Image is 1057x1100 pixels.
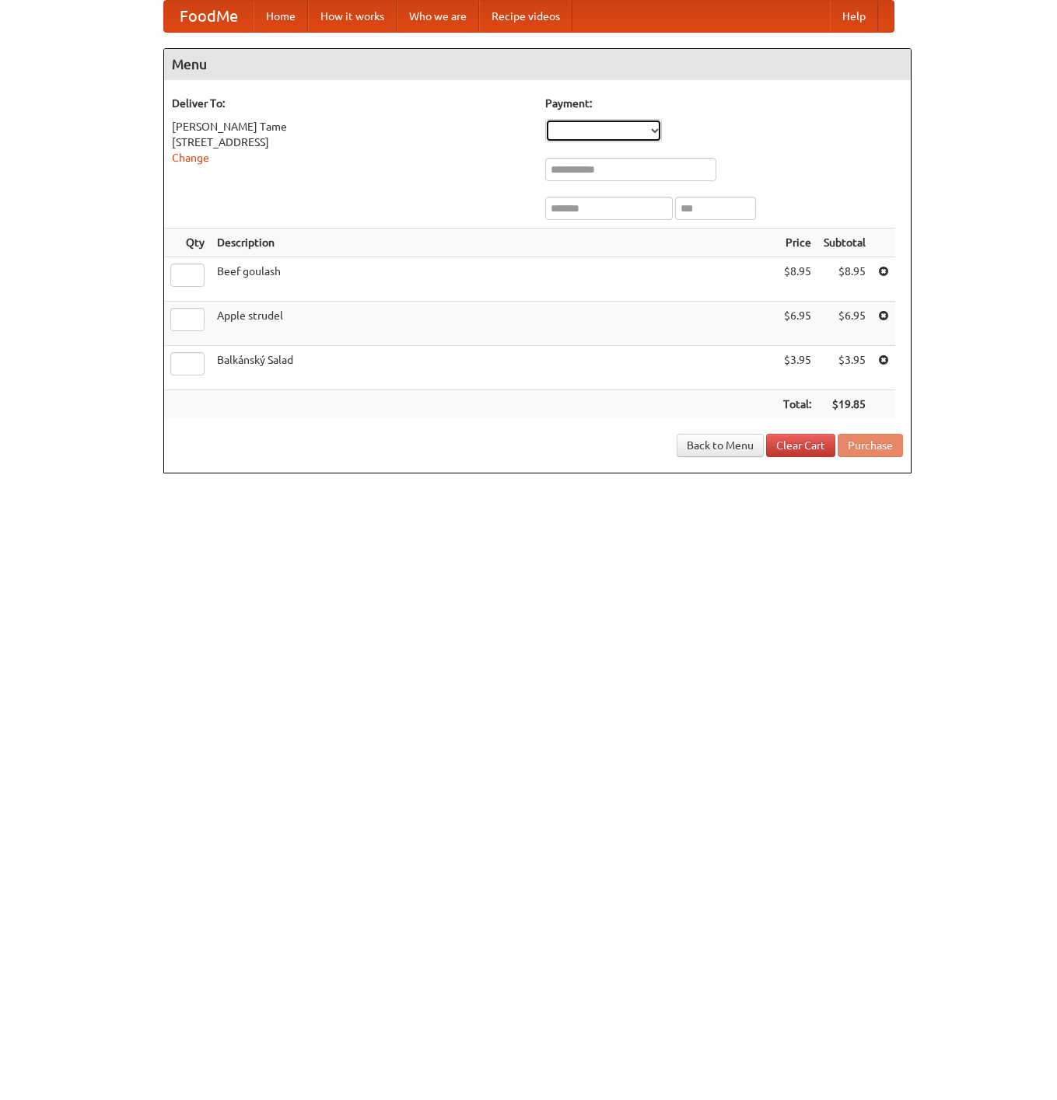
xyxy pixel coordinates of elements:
th: Total: [777,390,817,419]
h5: Payment: [545,96,903,111]
td: $3.95 [777,346,817,390]
a: Home [254,1,308,32]
th: Price [777,229,817,257]
th: Description [211,229,777,257]
td: Apple strudel [211,302,777,346]
a: Back to Menu [677,434,764,457]
td: $3.95 [817,346,872,390]
div: [STREET_ADDRESS] [172,134,530,150]
a: Recipe videos [479,1,572,32]
td: $8.95 [817,257,872,302]
h4: Menu [164,49,911,80]
td: Beef goulash [211,257,777,302]
th: Subtotal [817,229,872,257]
a: Change [172,152,209,164]
div: [PERSON_NAME] Tame [172,119,530,134]
a: Clear Cart [766,434,835,457]
th: Qty [164,229,211,257]
td: $6.95 [817,302,872,346]
h5: Deliver To: [172,96,530,111]
a: How it works [308,1,397,32]
a: Who we are [397,1,479,32]
td: $6.95 [777,302,817,346]
a: Help [830,1,878,32]
td: Balkánský Salad [211,346,777,390]
td: $8.95 [777,257,817,302]
button: Purchase [838,434,903,457]
th: $19.85 [817,390,872,419]
a: FoodMe [164,1,254,32]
